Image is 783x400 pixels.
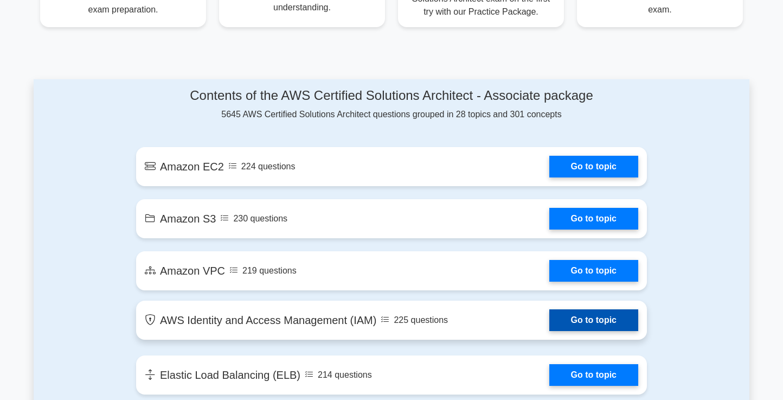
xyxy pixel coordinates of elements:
a: Go to topic [549,208,638,230]
a: Go to topic [549,309,638,331]
a: Go to topic [549,364,638,386]
a: Go to topic [549,156,638,177]
h4: Contents of the AWS Certified Solutions Architect - Associate package [136,88,647,104]
a: Go to topic [549,260,638,282]
div: 5645 AWS Certified Solutions Architect questions grouped in 28 topics and 301 concepts [136,88,647,121]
